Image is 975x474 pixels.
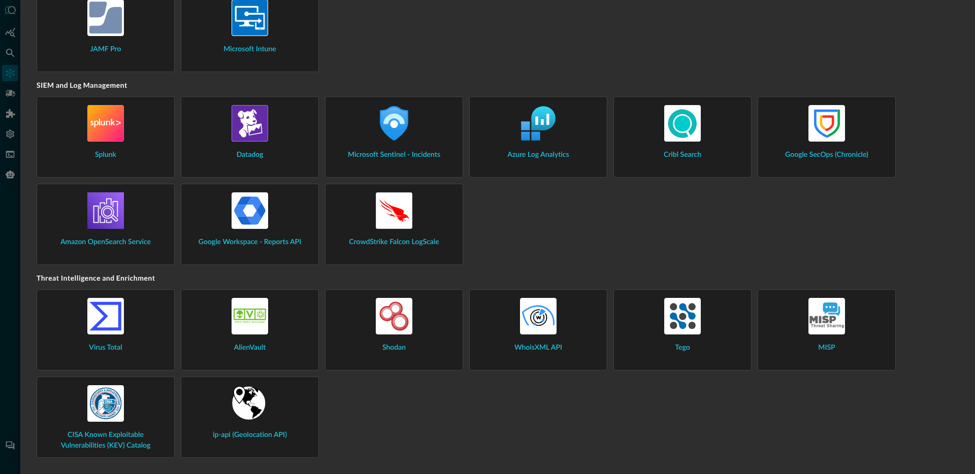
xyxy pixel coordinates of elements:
img: Whois.svg [520,298,557,334]
span: Cribl Search [664,150,701,160]
img: MicrosoftSentinel.svg [376,105,412,142]
img: TegoCyber.svg [664,298,701,334]
img: AWSOpenSearch.svg [87,192,124,229]
img: AlienVaultOTX.svg [232,298,268,334]
span: AlienVault [234,343,266,353]
img: CriblSearch.svg [664,105,701,142]
img: VirusTotal.svg [87,298,124,334]
img: Shodan.svg [376,298,412,334]
span: Splunk [95,150,116,160]
span: Virus Total [89,343,122,353]
img: AzureLogAnalytics.svg [520,105,557,142]
h5: Threat Intelligence and Enrichment [37,273,959,289]
span: Amazon OpenSearch Service [60,237,151,248]
span: Azure Log Analytics [507,150,569,160]
img: IpApi.svg [232,385,268,422]
img: DataDog.svg [232,105,268,142]
span: MISP [818,343,835,353]
span: Google Workspace - Reports API [199,237,301,248]
img: LogScale.svg [376,192,412,229]
span: CrowdStrike Falcon LogScale [349,237,439,248]
img: GoogleSecOps.svg [808,105,845,142]
span: JAMF Pro [90,44,121,55]
span: WhoisXML API [514,343,562,353]
img: Misp.svg [808,298,845,334]
span: Tego [675,343,690,353]
span: CISA Known Exploitable Vulnerabilities (KEV) Catalog [45,430,166,451]
span: Datadog [237,150,264,160]
img: Splunk.svg [87,105,124,142]
img: CisaKev.svg [87,385,124,422]
span: Shodan [382,343,406,353]
h5: SIEM and Log Management [37,80,959,96]
span: Microsoft Intune [223,44,276,55]
span: Google SecOps (Chronicle) [785,150,868,160]
span: ip-api (Geolocation API) [213,430,287,441]
span: Microsoft Sentinel - Incidents [348,150,440,160]
img: GoogleWorkspace.svg [232,192,268,229]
